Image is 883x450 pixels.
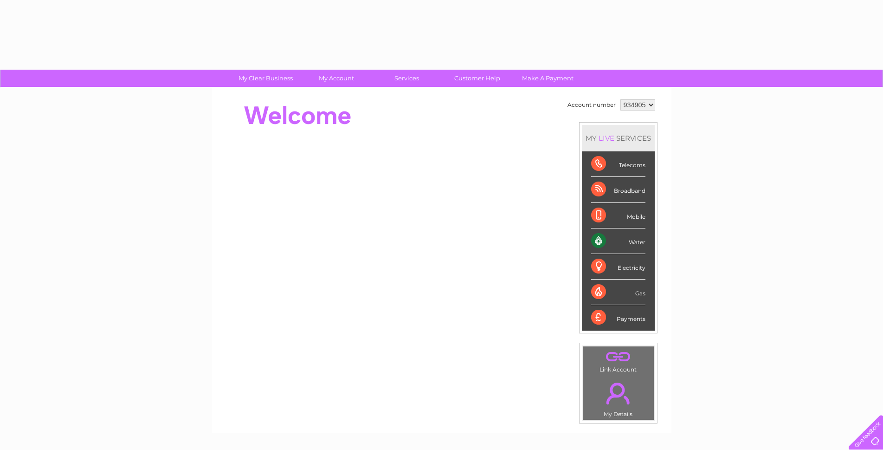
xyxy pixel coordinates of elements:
div: Mobile [591,203,645,228]
a: . [585,349,651,365]
a: Services [368,70,445,87]
div: Gas [591,280,645,305]
a: . [585,377,651,410]
div: MY SERVICES [582,125,655,151]
a: Customer Help [439,70,516,87]
div: Telecoms [591,151,645,177]
div: Electricity [591,254,645,280]
a: Make A Payment [509,70,586,87]
td: My Details [582,375,654,420]
div: Broadband [591,177,645,202]
a: My Clear Business [227,70,304,87]
td: Link Account [582,346,654,375]
a: My Account [298,70,374,87]
div: LIVE [597,134,616,143]
div: Water [591,228,645,254]
td: Account number [565,97,618,113]
div: Payments [591,305,645,330]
